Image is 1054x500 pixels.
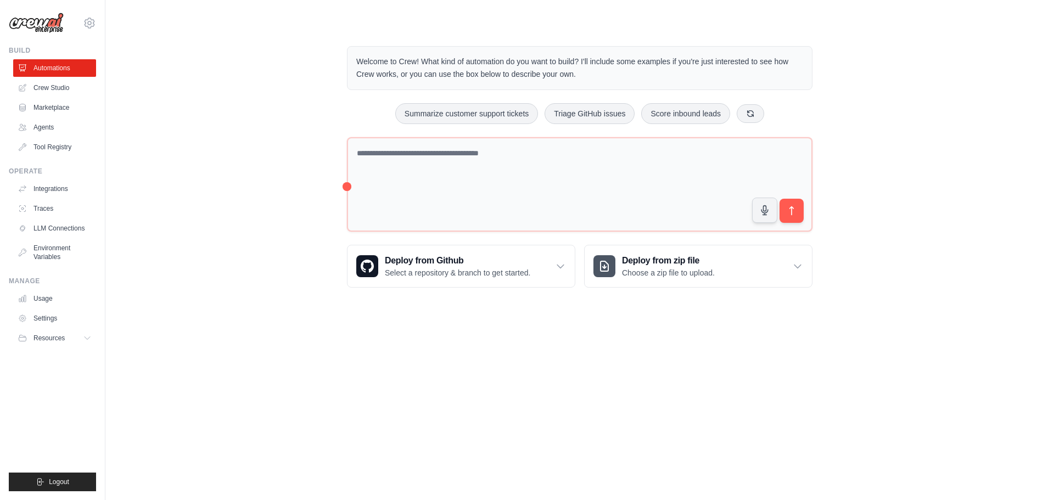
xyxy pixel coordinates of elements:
span: Logout [49,477,69,486]
span: Resources [33,334,65,342]
p: Choose a zip file to upload. [622,267,715,278]
p: Select a repository & branch to get started. [385,267,530,278]
p: Welcome to Crew! What kind of automation do you want to build? I'll include some examples if you'... [356,55,803,81]
h3: Deploy from zip file [622,254,715,267]
h3: Deploy from Github [385,254,530,267]
img: Logo [9,13,64,33]
button: Logout [9,473,96,491]
a: Traces [13,200,96,217]
a: LLM Connections [13,220,96,237]
a: Environment Variables [13,239,96,266]
button: Triage GitHub issues [545,103,635,124]
div: Build [9,46,96,55]
a: Tool Registry [13,138,96,156]
a: Automations [13,59,96,77]
a: Usage [13,290,96,307]
a: Integrations [13,180,96,198]
div: Manage [9,277,96,285]
button: Summarize customer support tickets [395,103,538,124]
a: Crew Studio [13,79,96,97]
a: Agents [13,119,96,136]
a: Marketplace [13,99,96,116]
button: Score inbound leads [641,103,730,124]
div: Operate [9,167,96,176]
button: Resources [13,329,96,347]
a: Settings [13,310,96,327]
